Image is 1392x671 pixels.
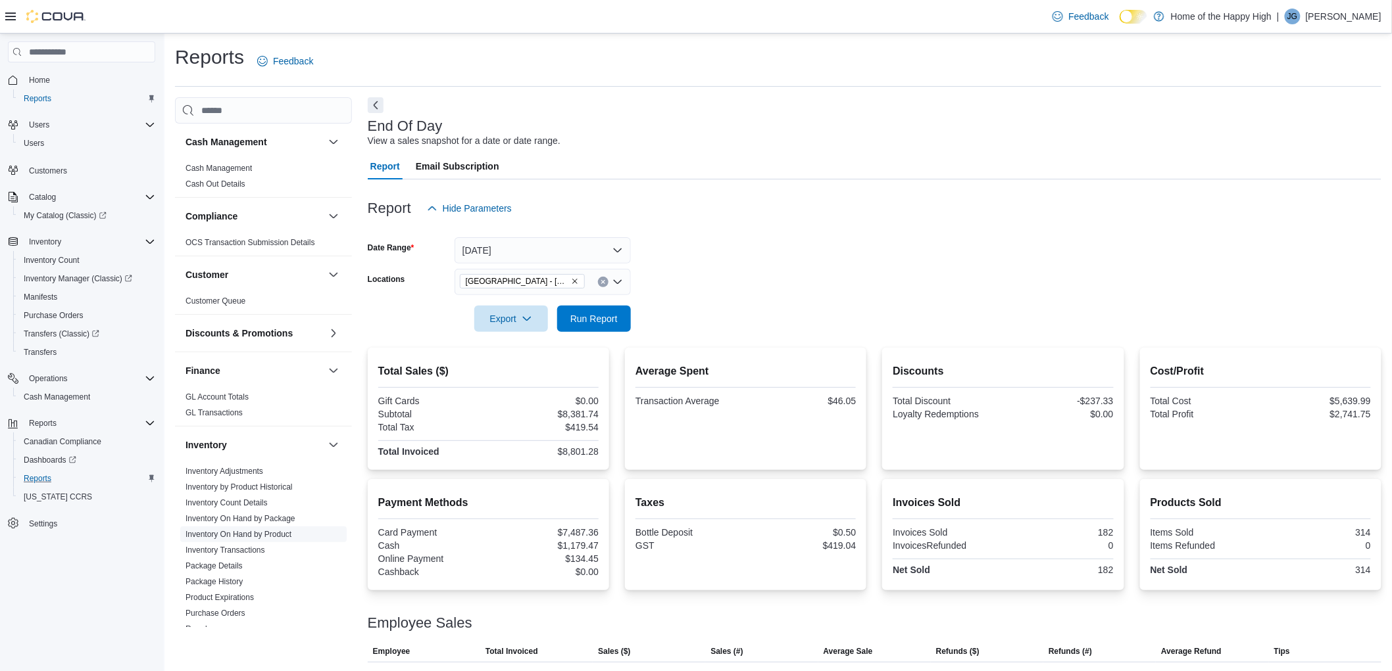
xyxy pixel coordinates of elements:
[368,97,384,113] button: Next
[3,233,161,251] button: Inventory
[24,273,132,284] span: Inventory Manager (Classic)
[175,389,352,426] div: Finance
[186,545,265,555] span: Inventory Transactions
[186,438,323,451] button: Inventory
[749,540,857,551] div: $419.04
[18,471,57,486] a: Reports
[326,437,341,453] button: Inventory
[491,567,599,577] div: $0.00
[29,373,68,384] span: Operations
[18,91,155,106] span: Reports
[186,179,245,189] a: Cash Out Details
[326,267,341,283] button: Customer
[13,89,161,108] button: Reports
[186,364,323,377] button: Finance
[893,495,1113,511] h2: Invoices Sold
[29,120,49,130] span: Users
[18,389,155,405] span: Cash Management
[1006,540,1114,551] div: 0
[485,646,538,657] span: Total Invoiced
[1151,409,1258,419] div: Total Profit
[29,519,57,529] span: Settings
[13,432,161,451] button: Canadian Compliance
[186,135,323,149] button: Cash Management
[175,44,244,70] h1: Reports
[1120,10,1147,24] input: Dark Mode
[1263,396,1371,406] div: $5,639.99
[24,329,99,339] span: Transfers (Classic)
[13,388,161,406] button: Cash Management
[13,469,161,488] button: Reports
[29,192,56,202] span: Catalog
[491,553,599,564] div: $134.45
[1161,646,1222,657] span: Average Refund
[18,344,62,360] a: Transfers
[186,210,237,223] h3: Compliance
[186,497,268,508] span: Inventory Count Details
[378,540,486,551] div: Cash
[1006,409,1114,419] div: $0.00
[8,65,155,567] nav: Complex example
[186,609,245,618] a: Purchase Orders
[13,343,161,361] button: Transfers
[1151,527,1258,538] div: Items Sold
[186,327,293,340] h3: Discounts & Promotions
[373,646,410,657] span: Employee
[13,488,161,506] button: [US_STATE] CCRS
[1151,540,1258,551] div: Items Refunded
[186,327,323,340] button: Discounts & Promotions
[893,363,1113,379] h2: Discounts
[24,72,155,88] span: Home
[24,234,66,250] button: Inventory
[186,561,243,571] span: Package Details
[1274,646,1290,657] span: Tips
[1263,565,1371,575] div: 314
[936,646,980,657] span: Refunds ($)
[186,438,227,451] h3: Inventory
[186,482,293,492] a: Inventory by Product Historical
[186,513,295,524] span: Inventory On Hand by Package
[18,208,112,223] a: My Catalog (Classic)
[443,202,512,215] span: Hide Parameters
[186,392,249,402] a: GL Account Totals
[455,237,631,264] button: [DATE]
[24,516,62,532] a: Settings
[422,195,517,221] button: Hide Parameters
[186,467,263,476] a: Inventory Adjustments
[186,408,243,417] a: GL Transactions
[186,210,323,223] button: Compliance
[24,162,155,178] span: Customers
[24,117,155,133] span: Users
[186,237,315,248] span: OCS Transaction Submission Details
[18,489,155,505] span: Washington CCRS
[13,306,161,325] button: Purchase Orders
[635,363,856,379] h2: Average Spent
[326,134,341,150] button: Cash Management
[13,325,161,343] a: Transfers (Classic)
[635,495,856,511] h2: Taxes
[24,93,51,104] span: Reports
[186,577,243,586] a: Package History
[1068,10,1108,23] span: Feedback
[13,134,161,152] button: Users
[186,624,214,634] a: Reorder
[612,277,623,287] button: Open list of options
[186,164,252,173] a: Cash Management
[1151,565,1188,575] strong: Net Sold
[1151,396,1258,406] div: Total Cost
[186,268,228,281] h3: Customer
[557,306,631,332] button: Run Report
[378,409,486,419] div: Subtotal
[13,269,161,288] a: Inventory Manager (Classic)
[18,434,107,450] a: Canadian Compliance
[491,396,599,406] div: $0.00
[24,492,92,502] span: [US_STATE] CCRS
[1047,3,1114,30] a: Feedback
[466,275,568,288] span: [GEOGRAPHIC_DATA] - [GEOGRAPHIC_DATA] - Fire & Flower
[186,392,249,402] span: GL Account Totals
[1287,9,1297,24] span: JG
[18,289,62,305] a: Manifests
[186,238,315,247] a: OCS Transaction Submission Details
[24,138,44,149] span: Users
